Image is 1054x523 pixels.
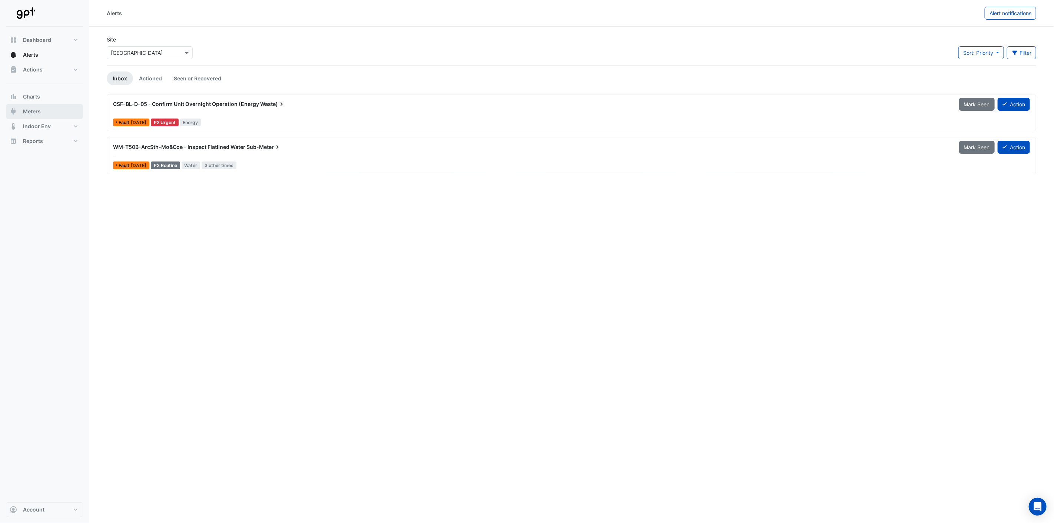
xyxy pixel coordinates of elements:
[6,33,83,47] button: Dashboard
[131,163,146,168] span: Tue 26-Aug-2025 09:15 AEST
[963,50,993,56] span: Sort: Priority
[6,89,83,104] button: Charts
[133,71,168,85] a: Actioned
[23,93,40,100] span: Charts
[23,66,43,73] span: Actions
[119,163,131,168] span: Fault
[958,46,1004,59] button: Sort: Priority
[113,144,245,150] span: WM-T50B-ArcSth-Mo&Coe - Inspect Flatlined Water
[113,101,259,107] span: CSF-BL-D-05 - Confirm Unit Overnight Operation (Energy
[10,123,17,130] app-icon: Indoor Env
[985,7,1036,20] button: Alert notifications
[202,161,236,169] span: 3 other times
[107,71,133,85] a: Inbox
[6,104,83,119] button: Meters
[180,119,201,126] span: Energy
[10,93,17,100] app-icon: Charts
[9,6,42,21] img: Company Logo
[10,51,17,59] app-icon: Alerts
[959,141,995,154] button: Mark Seen
[107,36,116,43] label: Site
[168,71,227,85] a: Seen or Recovered
[1007,46,1037,59] button: Filter
[10,108,17,115] app-icon: Meters
[23,506,44,513] span: Account
[151,161,180,169] div: P3 Routine
[23,137,43,145] span: Reports
[10,36,17,44] app-icon: Dashboard
[6,47,83,62] button: Alerts
[959,98,995,111] button: Mark Seen
[23,108,41,115] span: Meters
[964,101,990,107] span: Mark Seen
[151,119,179,126] div: P2 Urgent
[131,120,146,125] span: Wed 27-Aug-2025 21:30 AEST
[260,100,285,108] span: Waste)
[990,10,1031,16] span: Alert notifications
[182,161,200,169] span: Water
[23,51,38,59] span: Alerts
[246,143,281,151] span: Sub-Meter
[10,66,17,73] app-icon: Actions
[998,141,1030,154] button: Action
[6,134,83,149] button: Reports
[6,502,83,517] button: Account
[119,120,131,125] span: Fault
[23,123,51,130] span: Indoor Env
[23,36,51,44] span: Dashboard
[10,137,17,145] app-icon: Reports
[107,9,122,17] div: Alerts
[998,98,1030,111] button: Action
[6,119,83,134] button: Indoor Env
[6,62,83,77] button: Actions
[964,144,990,150] span: Mark Seen
[1029,498,1047,516] div: Open Intercom Messenger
